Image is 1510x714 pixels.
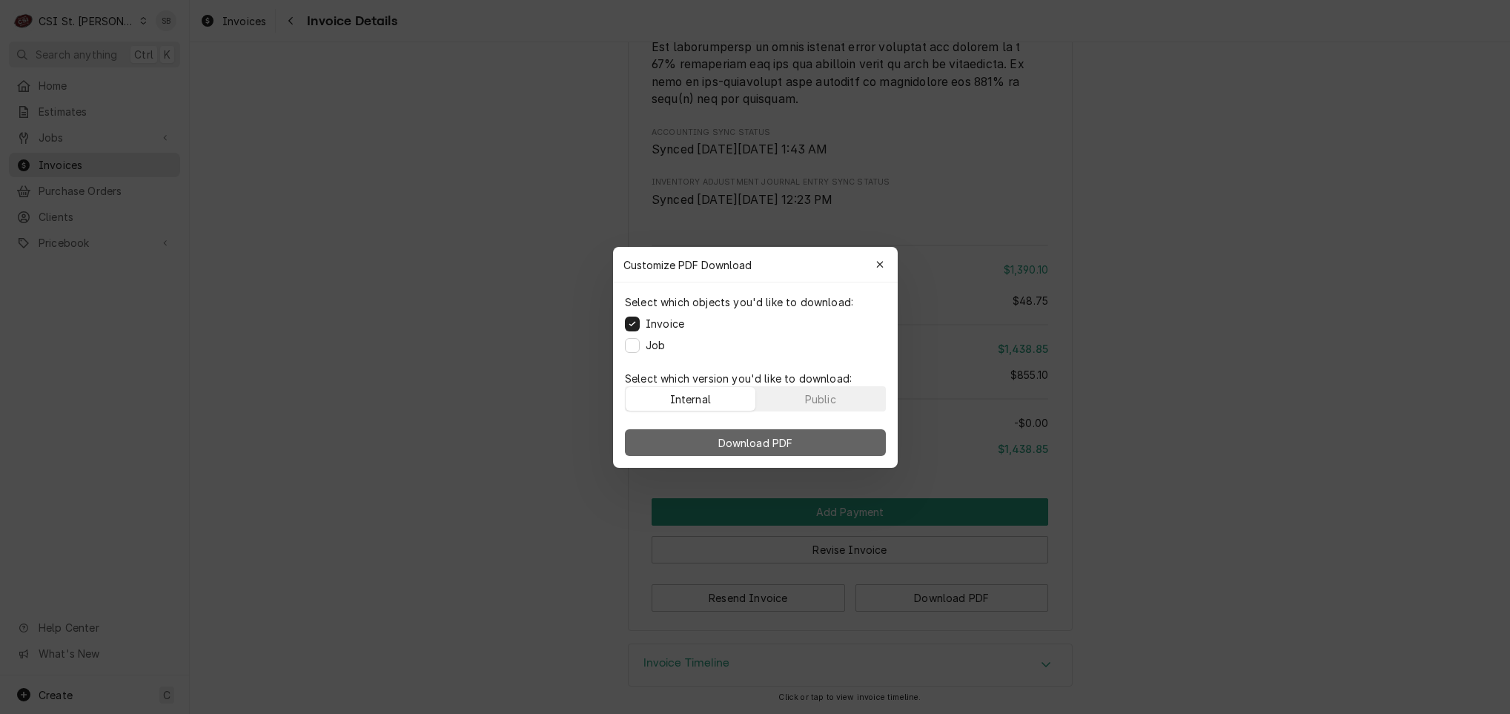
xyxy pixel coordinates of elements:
span: Download PDF [715,434,795,450]
label: Job [646,337,665,353]
div: Internal [669,391,710,406]
div: Customize PDF Download [613,247,898,282]
label: Invoice [646,316,684,331]
p: Select which version you'd like to download: [625,371,886,386]
p: Select which objects you'd like to download: [625,294,853,310]
div: Public [804,391,835,406]
button: Download PDF [625,429,886,456]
